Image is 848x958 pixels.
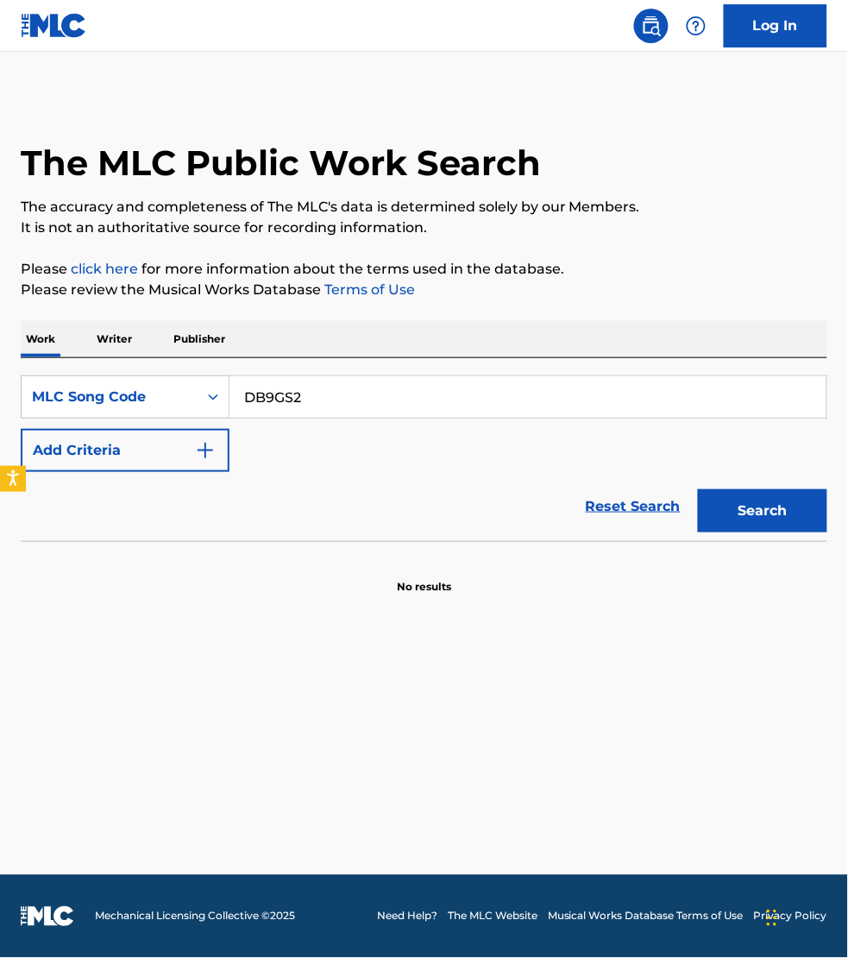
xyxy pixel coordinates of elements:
a: Need Help? [377,909,437,924]
p: Writer [91,321,137,357]
img: MLC Logo [21,13,87,38]
a: Privacy Policy [754,909,827,924]
a: Public Search [634,9,669,43]
button: Add Criteria [21,429,229,472]
p: Publisher [168,321,230,357]
div: MLC Song Code [32,387,187,407]
p: It is not an authoritative source for recording information. [21,217,827,238]
span: Mechanical Licensing Collective © 2025 [95,909,295,924]
div: Drag [767,892,777,944]
iframe: Chat Widget [762,875,848,958]
img: logo [21,906,74,927]
form: Search Form [21,375,827,541]
a: Reset Search [577,488,689,526]
a: Musical Works Database Terms of Use [548,909,744,924]
p: No results [397,559,451,596]
p: Please for more information about the terms used in the database. [21,259,827,280]
img: search [641,16,662,36]
a: click here [71,261,138,277]
h1: The MLC Public Work Search [21,142,541,185]
p: Work [21,321,60,357]
div: Help [679,9,713,43]
a: Log In [724,4,827,47]
a: Terms of Use [321,281,415,298]
a: The MLC Website [448,909,537,924]
p: The accuracy and completeness of The MLC's data is determined solely by our Members. [21,197,827,217]
p: Please review the Musical Works Database [21,280,827,300]
img: 9d2ae6d4665cec9f34b9.svg [195,440,216,461]
img: help [686,16,707,36]
button: Search [698,489,827,533]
